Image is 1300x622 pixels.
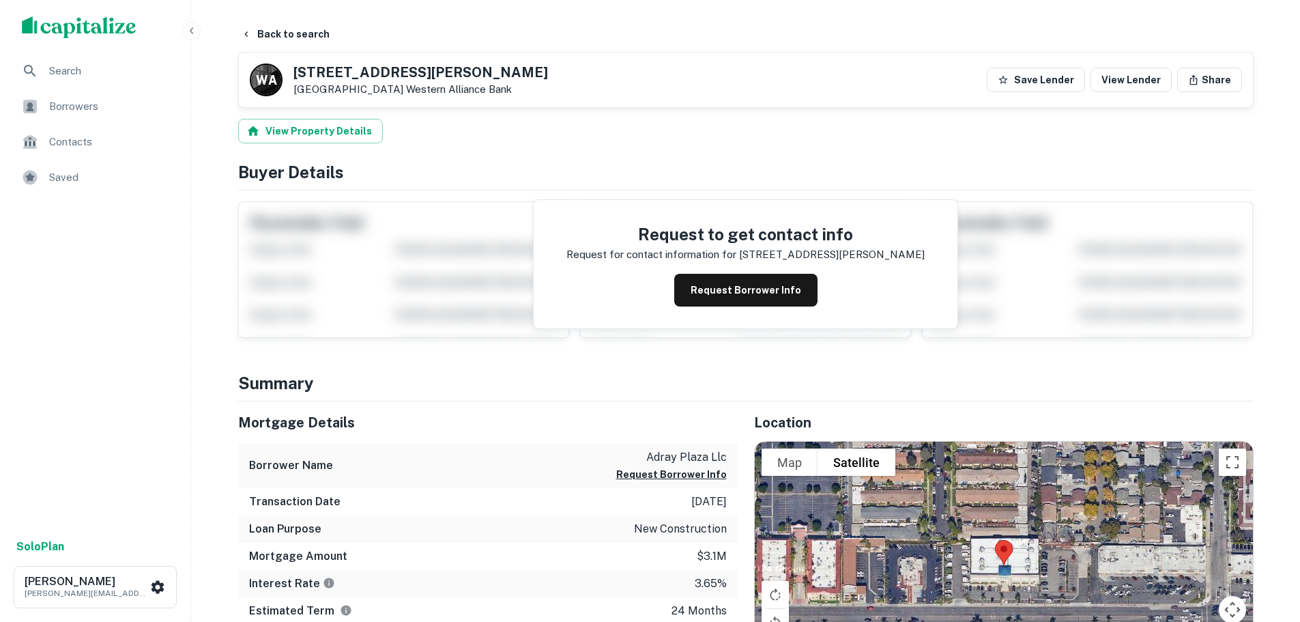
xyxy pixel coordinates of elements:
button: Toggle fullscreen view [1219,449,1246,476]
button: Show street map [762,449,818,476]
span: Search [49,63,171,79]
span: Saved [49,169,171,186]
button: Share [1177,68,1242,92]
svg: The interest rates displayed on the website are for informational purposes only and may be report... [323,577,335,589]
button: Show satellite imagery [818,449,895,476]
button: Save Lender [987,68,1085,92]
iframe: Chat Widget [1232,513,1300,578]
span: Contacts [49,134,171,150]
h4: Request to get contact info [566,222,925,246]
p: Request for contact information for [566,246,736,263]
strong: Solo Plan [16,540,64,553]
h6: Mortgage Amount [249,548,347,565]
h4: Summary [238,371,1254,395]
a: Search [11,55,179,87]
span: Borrowers [49,98,171,115]
h6: Borrower Name [249,457,333,474]
p: $3.1m [697,548,727,565]
a: W A [250,63,283,96]
img: capitalize-logo.png [22,16,136,38]
p: W A [256,71,276,89]
a: Contacts [11,126,179,158]
p: [PERSON_NAME][EMAIL_ADDRESS][DOMAIN_NAME] [25,587,147,599]
p: 3.65% [695,576,727,592]
h5: Location [754,412,1254,433]
h6: Loan Purpose [249,521,321,537]
a: View Lender [1090,68,1172,92]
button: [PERSON_NAME][PERSON_NAME][EMAIL_ADDRESS][DOMAIN_NAME] [14,566,177,608]
h6: Interest Rate [249,576,335,592]
h5: Mortgage Details [238,412,738,433]
button: Rotate map clockwise [762,581,789,608]
a: Borrowers [11,90,179,123]
p: new construction [634,521,727,537]
p: [GEOGRAPHIC_DATA] [293,83,548,96]
h4: Buyer Details [238,160,1254,184]
p: [DATE] [691,494,727,510]
h5: [STREET_ADDRESS][PERSON_NAME] [293,66,548,79]
h6: Transaction Date [249,494,341,510]
button: Request Borrower Info [616,466,727,483]
h6: [PERSON_NAME] [25,576,147,587]
button: Back to search [235,22,335,46]
a: SoloPlan [16,539,64,555]
p: adray plaza llc [616,449,727,466]
a: Western Alliance Bank [406,83,512,95]
p: 24 months [671,603,727,619]
p: [STREET_ADDRESS][PERSON_NAME] [739,246,925,263]
h6: Estimated Term [249,603,352,619]
button: View Property Details [238,119,383,143]
a: Saved [11,161,179,194]
svg: Term is based on a standard schedule for this type of loan. [340,604,352,617]
button: Request Borrower Info [674,274,818,307]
